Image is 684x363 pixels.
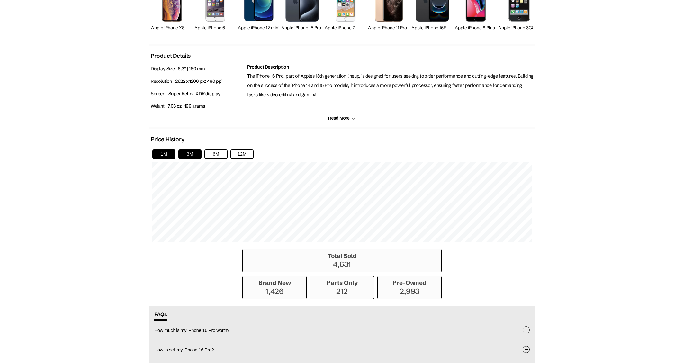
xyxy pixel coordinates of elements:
p: 1,426 [246,287,303,296]
button: How much is my iPhone 16 Pro worth? [154,321,530,340]
p: The iPhone 16 Pro, part of Apple's 18th generation lineup, is designed for users seeking top-tier... [247,72,533,99]
p: Resolution [151,77,244,86]
span: FAQs [154,311,167,321]
p: Display Size [151,64,244,73]
span: 7.03 oz | 199 grams [168,103,205,109]
span: How much is my iPhone 16 Pro worth? [154,328,230,333]
h2: Apple iPhone XS [151,25,193,30]
h2: Apple iPhone 8 Plus [455,25,497,30]
h2: Product Details [151,52,191,59]
span: 6.3” | 160 mm [178,66,205,72]
h3: Total Sold [246,252,438,260]
p: 2,993 [381,287,438,296]
h2: Apple iPhone 11 Pro [368,25,410,30]
h2: Apple iPhone 7 [325,25,366,30]
h2: Apple iPhone 12 mini [238,25,280,30]
p: 4,631 [246,260,438,269]
button: 12M [230,149,254,159]
p: 212 [313,287,371,296]
h3: Parts Only [313,279,371,287]
button: Read More [328,116,356,121]
button: 6M [204,149,228,159]
h2: Apple iPhone 15 Pro [281,25,323,30]
span: Super Retina XDR display [168,91,221,97]
h2: Price History [151,136,184,143]
h2: Product Description [247,64,533,70]
h2: Apple iPhone 3GS [498,25,540,30]
h2: Apple iPhone 16E [411,25,453,30]
p: Screen [151,89,244,99]
button: 1M [152,149,175,159]
button: How to sell my iPhone 16 Pro? [154,340,530,359]
h2: Apple iPhone 6 [194,25,236,30]
span: 2622 x 1206 px; 460 ppi [175,78,223,84]
h3: Brand New [246,279,303,287]
h3: Pre-Owned [381,279,438,287]
p: Weight [151,101,244,111]
button: 3M [178,149,202,159]
span: How to sell my iPhone 16 Pro? [154,347,214,352]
